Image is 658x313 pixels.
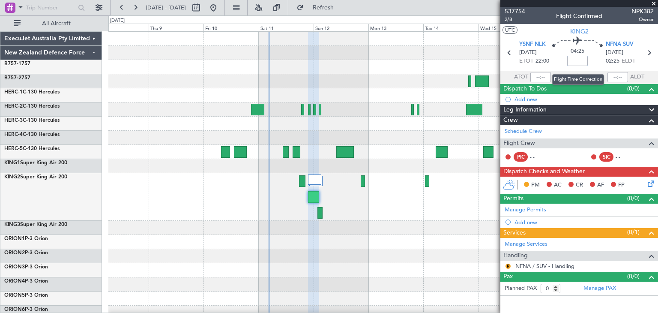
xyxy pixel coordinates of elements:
[556,12,602,21] div: Flight Confirmed
[503,194,523,204] span: Permits
[606,57,619,66] span: 02:25
[4,307,48,312] a: ORION6P-3 Orion
[570,27,589,36] span: KING2
[4,222,20,227] span: KING3
[627,84,640,93] span: (0/0)
[505,264,511,269] button: R
[505,284,537,293] label: Planned PAX
[530,153,549,161] div: - -
[505,7,525,16] span: 537754
[149,24,203,31] div: Thu 9
[627,272,640,281] span: (0/0)
[514,219,654,226] div: Add new
[503,167,585,177] span: Dispatch Checks and Weather
[505,16,525,23] span: 2/8
[514,96,654,103] div: Add new
[531,181,540,190] span: PM
[4,250,48,256] a: ORION2P-3 Orion
[519,48,537,57] span: [DATE]
[554,181,562,190] span: AC
[505,206,546,214] a: Manage Permits
[616,153,635,161] div: - -
[293,1,344,15] button: Refresh
[552,74,604,85] div: Flight Time Correction
[479,24,533,31] div: Wed 15
[4,146,23,151] span: HERC-5
[631,16,654,23] span: Owner
[4,90,23,95] span: HERC-1
[4,90,60,95] a: HERC-1C-130 Hercules
[9,17,93,30] button: All Aircraft
[599,152,613,162] div: SIC
[514,152,528,162] div: PIC
[505,127,542,136] a: Schedule Crew
[503,228,526,238] span: Services
[503,105,547,115] span: Leg Information
[606,40,634,49] span: NFNA SUV
[259,24,314,31] div: Sat 11
[4,236,48,241] a: ORION1P-3 Orion
[627,228,640,237] span: (0/1)
[305,5,341,11] span: Refresh
[4,175,67,180] a: KING2Super King Air 200
[22,21,90,27] span: All Aircraft
[4,104,23,109] span: HERC-2
[4,160,67,166] a: KING1Super King Air 200
[622,57,635,66] span: ELDT
[4,265,25,270] span: ORION3
[503,84,547,94] span: Dispatch To-Dos
[530,72,551,82] input: --:--
[4,293,48,298] a: ORION5P-3 Orion
[4,265,48,270] a: ORION3P-3 Orion
[583,284,616,293] a: Manage PAX
[4,75,21,81] span: B757-2
[4,132,60,137] a: HERC-4C-130 Hercules
[110,17,125,24] div: [DATE]
[4,293,25,298] span: ORION5
[314,24,368,31] div: Sun 12
[630,73,644,81] span: ALDT
[618,181,625,190] span: FP
[4,236,25,241] span: ORION1
[503,115,518,125] span: Crew
[503,138,535,148] span: Flight Crew
[146,4,186,12] span: [DATE] - [DATE]
[519,57,533,66] span: ETOT
[535,57,549,66] span: 22:00
[4,279,48,284] a: ORION4P-3 Orion
[505,240,547,249] a: Manage Services
[571,47,584,56] span: 04:25
[4,118,23,123] span: HERC-3
[368,24,423,31] div: Mon 13
[503,251,528,261] span: Handling
[514,73,528,81] span: ATOT
[631,7,654,16] span: NPK382
[627,194,640,203] span: (0/0)
[4,132,23,137] span: HERC-4
[519,40,546,49] span: YSNF NLK
[94,24,149,31] div: Wed 8
[4,279,25,284] span: ORION4
[4,250,25,256] span: ORION2
[503,272,513,282] span: Pax
[576,181,583,190] span: CR
[4,75,30,81] a: B757-2757
[4,175,20,180] span: KING2
[4,104,60,109] a: HERC-2C-130 Hercules
[4,307,25,312] span: ORION6
[4,222,67,227] a: KING3Super King Air 200
[597,181,604,190] span: AF
[4,61,30,66] a: B757-1757
[4,61,21,66] span: B757-1
[4,146,60,151] a: HERC-5C-130 Hercules
[515,262,574,270] a: NFNA / SUV - Handling
[203,24,258,31] div: Fri 10
[4,160,20,166] span: KING1
[502,26,517,34] button: UTC
[4,118,60,123] a: HERC-3C-130 Hercules
[423,24,478,31] div: Tue 14
[606,48,623,57] span: [DATE]
[26,1,75,14] input: Trip Number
